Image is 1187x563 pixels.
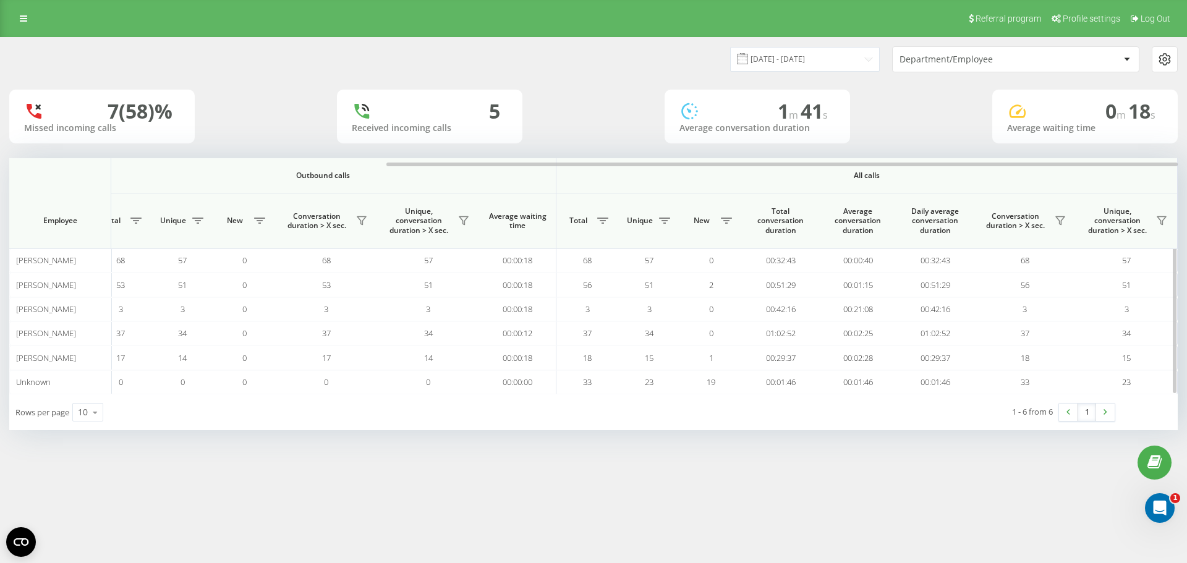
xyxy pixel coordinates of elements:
[742,248,819,273] td: 00:32:43
[1007,123,1163,133] div: Average waiting time
[479,248,556,273] td: 00:00:18
[906,206,964,235] span: Daily average conversation duration
[479,321,556,345] td: 00:00:12
[116,279,125,290] span: 53
[583,352,592,363] span: 18
[24,123,180,133] div: Missed incoming calls
[1021,376,1029,387] span: 33
[593,171,1141,180] span: All calls
[563,216,593,226] span: Total
[322,255,331,266] span: 68
[645,376,653,387] span: 23
[242,328,247,339] span: 0
[1021,352,1029,363] span: 18
[426,376,430,387] span: 0
[645,352,653,363] span: 15
[1021,279,1029,290] span: 56
[980,211,1051,231] span: Conversation duration > Х sec.
[489,99,500,123] div: 5
[900,54,1047,65] div: Department/Employee
[801,98,828,124] span: 41
[78,406,88,418] div: 10
[645,328,653,339] span: 34
[976,14,1041,23] span: Referral program
[219,216,250,226] span: New
[96,216,127,226] span: Total
[158,216,189,226] span: Unique
[828,206,887,235] span: Average conversation duration
[1170,493,1180,503] span: 1
[383,206,454,235] span: Unique, conversation duration > Х sec.
[424,279,433,290] span: 51
[583,376,592,387] span: 33
[181,376,185,387] span: 0
[1122,255,1131,266] span: 57
[1122,352,1131,363] span: 15
[324,303,328,315] span: 3
[896,297,974,321] td: 00:42:16
[242,352,247,363] span: 0
[742,297,819,321] td: 00:42:16
[1151,108,1155,122] span: s
[119,376,123,387] span: 0
[1021,255,1029,266] span: 68
[16,255,76,266] span: [PERSON_NAME]
[823,108,828,122] span: s
[647,303,652,315] span: 3
[645,279,653,290] span: 51
[479,370,556,394] td: 00:00:00
[178,279,187,290] span: 51
[178,352,187,363] span: 14
[707,376,715,387] span: 19
[819,321,896,345] td: 00:02:25
[242,376,247,387] span: 0
[1012,405,1053,418] div: 1 - 6 from 6
[819,248,896,273] td: 00:00:40
[709,328,713,339] span: 0
[16,279,76,290] span: [PERSON_NAME]
[16,303,76,315] span: [PERSON_NAME]
[789,108,801,122] span: m
[16,376,51,387] span: Unknown
[1122,279,1131,290] span: 51
[108,99,172,123] div: 7 (58)%
[16,352,76,363] span: [PERSON_NAME]
[1021,328,1029,339] span: 37
[1141,14,1170,23] span: Log Out
[242,303,247,315] span: 0
[116,352,125,363] span: 17
[119,171,527,180] span: Outbound calls
[1122,376,1131,387] span: 23
[778,98,801,124] span: 1
[896,321,974,345] td: 01:02:52
[1117,108,1128,122] span: m
[742,370,819,394] td: 00:01:46
[324,376,328,387] span: 0
[322,352,331,363] span: 17
[424,328,433,339] span: 34
[242,279,247,290] span: 0
[686,216,717,226] span: New
[742,273,819,297] td: 00:51:29
[178,328,187,339] span: 34
[1125,303,1129,315] span: 3
[488,211,547,231] span: Average waiting time
[20,216,100,226] span: Employee
[1145,493,1175,523] iframe: Intercom live chat
[178,255,187,266] span: 57
[479,297,556,321] td: 00:00:18
[1023,303,1027,315] span: 3
[709,279,713,290] span: 2
[424,352,433,363] span: 14
[709,352,713,363] span: 1
[1063,14,1120,23] span: Profile settings
[819,297,896,321] td: 00:21:08
[16,328,76,339] span: [PERSON_NAME]
[1078,404,1096,421] a: 1
[1082,206,1152,235] span: Unique, conversation duration > Х sec.
[1105,98,1128,124] span: 0
[583,255,592,266] span: 68
[6,527,36,557] button: Open CMP widget
[116,328,125,339] span: 37
[709,255,713,266] span: 0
